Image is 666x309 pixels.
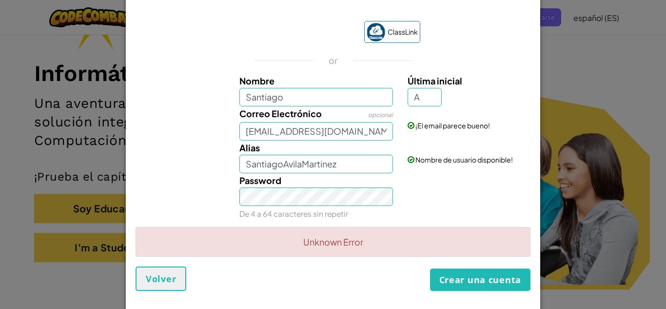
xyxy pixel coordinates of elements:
span: Última inicial [408,75,462,86]
span: Password [239,175,281,186]
div: Unknown Error [136,227,530,257]
span: Correo Electrónico [239,108,322,119]
span: Nombre [239,75,274,86]
span: opcional [368,111,393,119]
span: ¡El email parece bueno! [415,121,490,130]
span: Nombre de usuario disponible! [415,155,513,164]
span: Alias [239,142,260,153]
span: ClassLink [388,25,418,39]
iframe: Botón Iniciar sesión con Google [241,22,359,43]
span: Volver [146,273,176,285]
img: classlink-logo-small.png [367,23,385,41]
p: or [329,55,338,66]
button: Volver [136,267,186,291]
small: De 4 a 64 caracteres sin repetir [239,209,348,218]
button: Crear una cuenta [430,268,530,291]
